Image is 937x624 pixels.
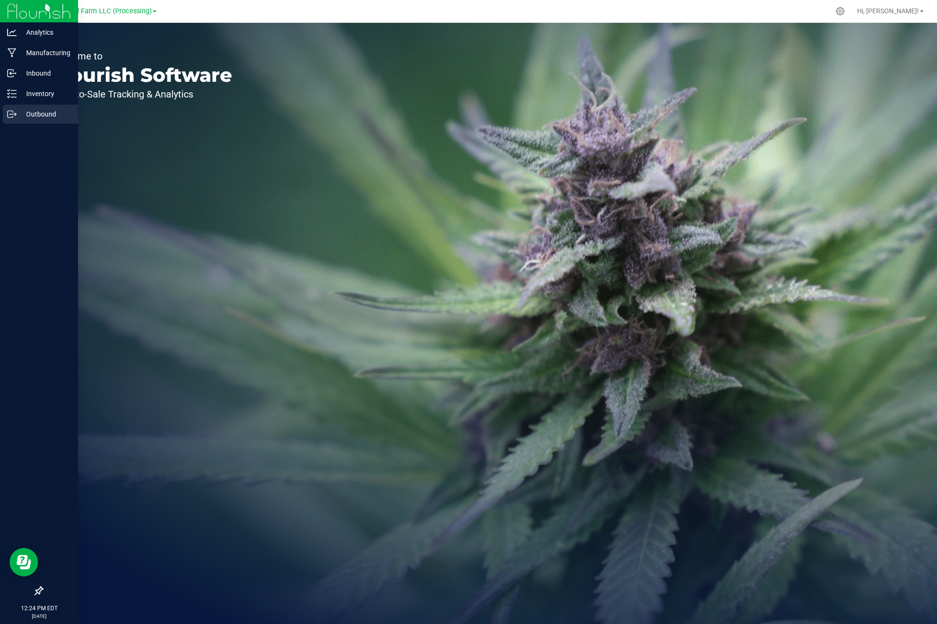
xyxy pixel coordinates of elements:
p: Welcome to [51,51,232,61]
p: Manufacturing [17,47,74,58]
inline-svg: Inbound [7,68,17,78]
p: 12:24 PM EDT [4,604,74,613]
p: Seed-to-Sale Tracking & Analytics [51,89,232,99]
inline-svg: Manufacturing [7,48,17,58]
inline-svg: Analytics [7,28,17,37]
p: Analytics [17,27,74,38]
p: [DATE] [4,613,74,620]
span: Hi, [PERSON_NAME]! [857,7,919,15]
p: Inbound [17,68,74,79]
p: Flourish Software [51,66,232,85]
p: Outbound [17,108,74,120]
span: Passion Field Farm LLC (Processing) [38,7,152,15]
div: Manage settings [834,7,846,16]
p: Inventory [17,88,74,99]
iframe: Resource center [10,548,38,576]
inline-svg: Inventory [7,89,17,98]
inline-svg: Outbound [7,109,17,119]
